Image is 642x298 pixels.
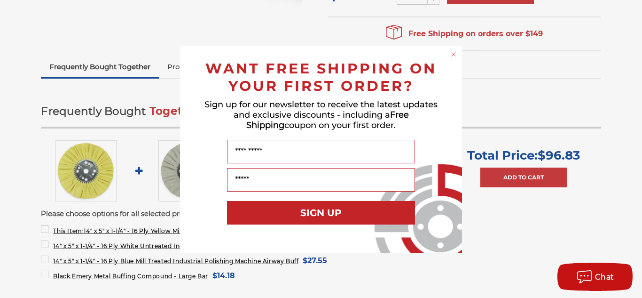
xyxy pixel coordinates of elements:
span: Chat [595,273,614,282]
button: Close dialog [449,49,458,59]
span: WANT FREE SHIPPING ON YOUR FIRST ORDER? [205,60,437,95]
span: Free Shipping [246,110,409,130]
button: SIGN UP [227,201,415,225]
button: Chat [557,263,633,291]
span: Sign up for our newsletter to receive the latest updates and exclusive discounts - including a co... [204,99,438,130]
